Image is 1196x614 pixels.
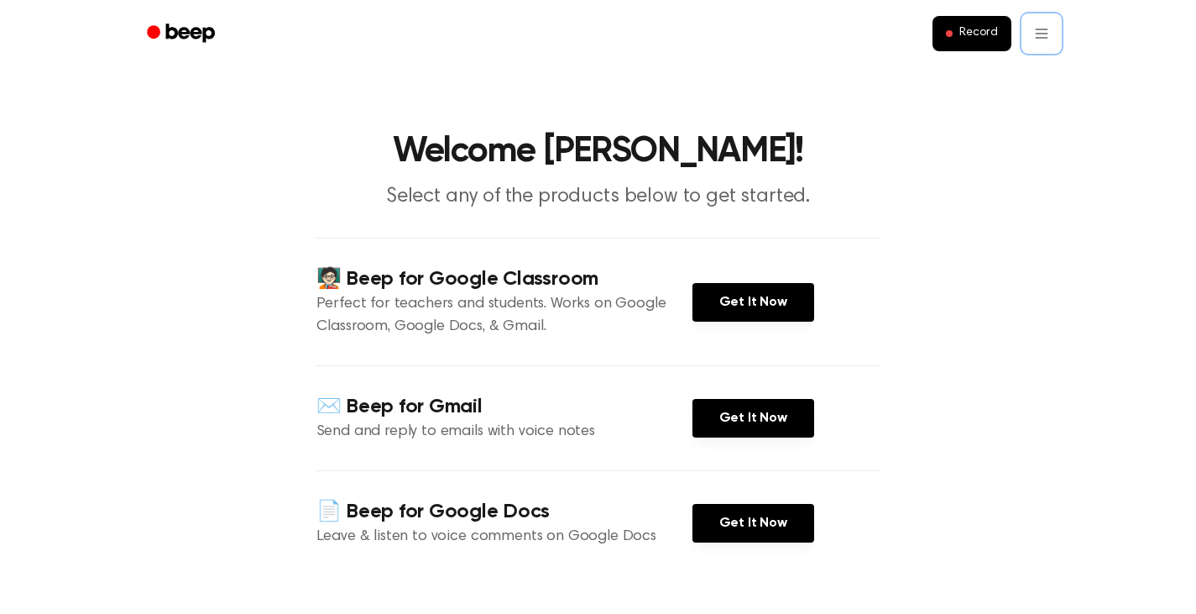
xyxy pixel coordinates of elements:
button: Open menu [1021,13,1062,54]
span: Record [959,26,997,41]
a: Beep [135,18,230,50]
p: Perfect for teachers and students. Works on Google Classroom, Google Docs, & Gmail. [316,293,692,338]
p: Leave & listen to voice comments on Google Docs [316,526,692,548]
a: Get It Now [692,399,814,438]
button: Record [932,16,1011,51]
p: Send and reply to emails with voice notes [316,421,692,443]
h4: 🧑🏻‍🏫 Beep for Google Classroom [316,265,692,293]
h1: Welcome [PERSON_NAME]! [169,134,1028,170]
p: Select any of the products below to get started. [276,183,921,211]
a: Get It Now [692,504,814,543]
h4: 📄 Beep for Google Docs [316,498,692,526]
h4: ✉️ Beep for Gmail [316,393,692,421]
a: Get It Now [692,283,814,322]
